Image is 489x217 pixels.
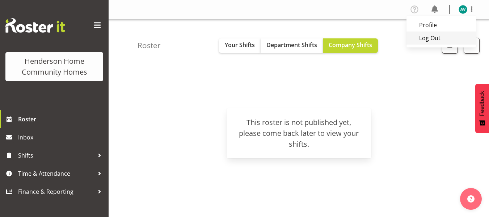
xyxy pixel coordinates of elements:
h4: Roster [138,41,161,50]
span: Your Shifts [225,41,255,49]
img: Rosterit website logo [5,18,65,33]
button: Feedback - Show survey [475,84,489,133]
a: Log Out [406,32,476,45]
span: Time & Attendance [18,168,94,179]
img: help-xxl-2.png [467,195,475,203]
span: Company Shifts [329,41,372,49]
button: Company Shifts [323,38,378,53]
div: Henderson Home Community Homes [13,56,96,78]
span: Roster [18,114,105,125]
a: Profile [406,18,476,32]
span: Feedback [479,91,485,116]
span: Finance & Reporting [18,186,94,197]
img: asiasiga-vili8528.jpg [459,5,467,14]
button: Department Shifts [261,38,323,53]
span: Inbox [18,132,105,143]
button: Your Shifts [219,38,261,53]
div: This roster is not published yet, please come back later to view your shifts. [235,117,363,150]
span: Shifts [18,150,94,161]
span: Department Shifts [266,41,317,49]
